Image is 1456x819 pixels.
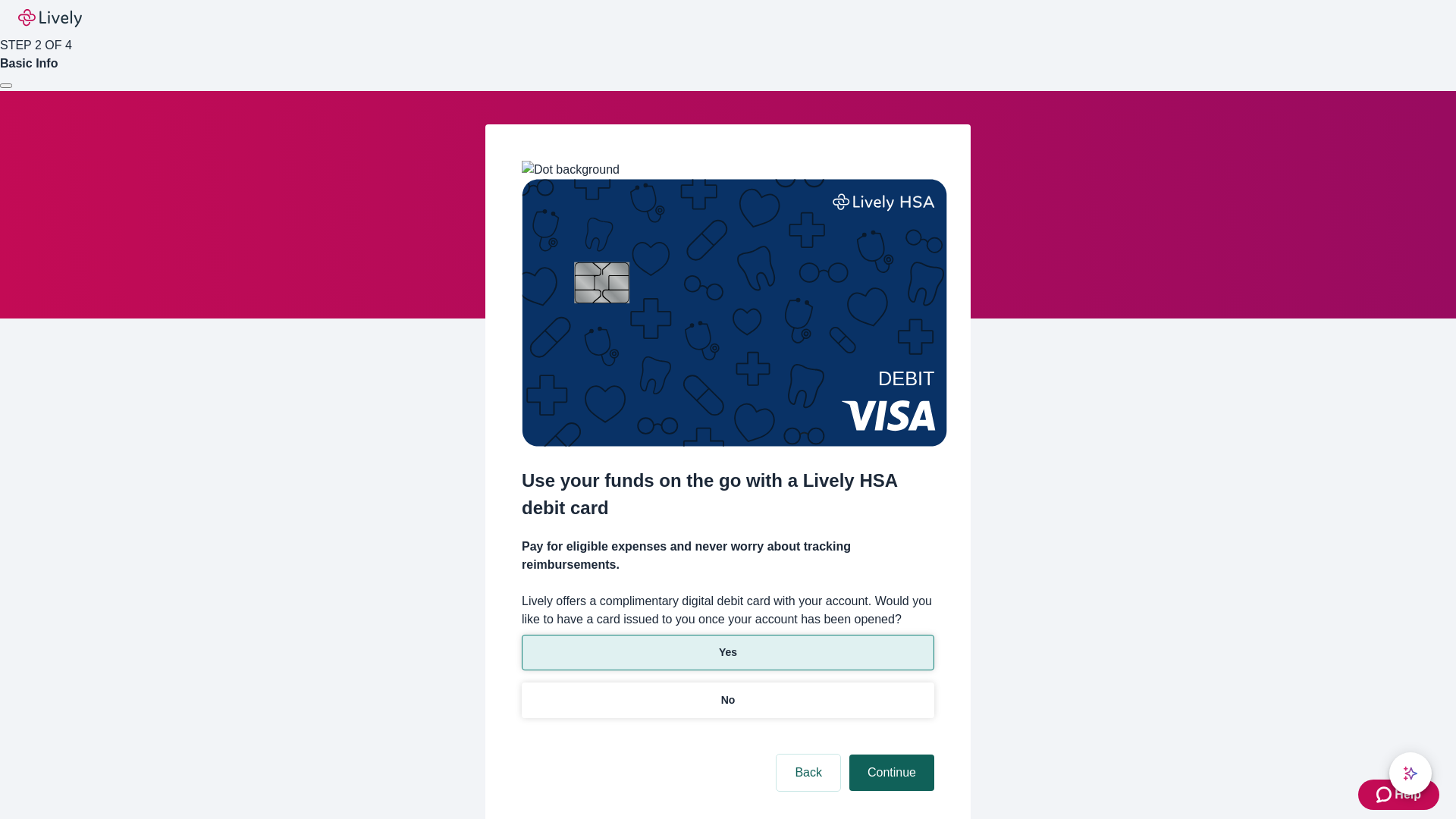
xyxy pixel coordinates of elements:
p: Yes [719,645,737,661]
img: Debit card [522,179,947,447]
span: Help [1395,786,1421,804]
button: Continue [849,755,934,791]
img: Dot background [522,161,620,179]
button: No [522,682,934,718]
button: chat [1389,752,1432,795]
svg: Lively AI Assistant [1403,766,1418,781]
h4: Pay for eligible expenses and never worry about tracking reimbursements. [522,538,934,574]
button: Yes [522,635,934,670]
button: Back [777,755,840,791]
img: Lively [18,9,82,27]
svg: Zendesk support icon [1376,786,1395,804]
button: Zendesk support iconHelp [1358,780,1439,810]
h2: Use your funds on the go with a Lively HSA debit card [522,467,934,522]
label: Lively offers a complimentary digital debit card with your account. Would you like to have a card... [522,592,934,629]
p: No [721,692,736,708]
